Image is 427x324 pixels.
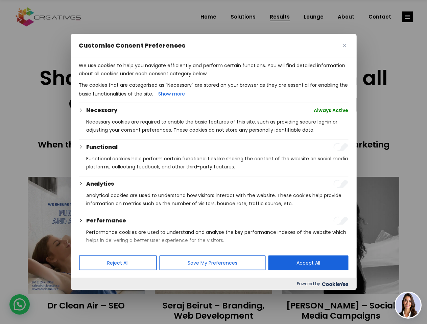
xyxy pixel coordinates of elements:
[268,255,348,270] button: Accept All
[86,155,348,171] p: Functional cookies help perform certain functionalities like sharing the content of the website o...
[86,118,348,134] p: Necessary cookies are required to enable the basic features of this site, such as providing secur...
[86,106,117,114] button: Necessary
[86,217,126,225] button: Performance
[333,143,348,151] input: Enable Functional
[71,34,356,290] div: Customise Consent Preferences
[79,81,348,99] p: The cookies that are categorised as "Necessary" are stored on your browser as they are essential ...
[314,106,348,114] span: Always Active
[79,42,185,50] span: Customise Consent Preferences
[158,89,186,99] button: Show more
[333,217,348,225] input: Enable Performance
[86,180,114,188] button: Analytics
[322,282,348,286] img: Cookieyes logo
[86,191,348,208] p: Analytical cookies are used to understand how visitors interact with the website. These cookies h...
[396,293,421,318] img: agent
[340,42,348,50] button: Close
[71,278,356,290] div: Powered by
[333,180,348,188] input: Enable Analytics
[86,228,348,244] p: Performance cookies are used to understand and analyse the key performance indexes of the website...
[79,61,348,78] p: We use cookies to help you navigate efficiently and perform certain functions. You will find deta...
[86,143,118,151] button: Functional
[342,44,346,47] img: Close
[79,255,157,270] button: Reject All
[159,255,265,270] button: Save My Preferences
